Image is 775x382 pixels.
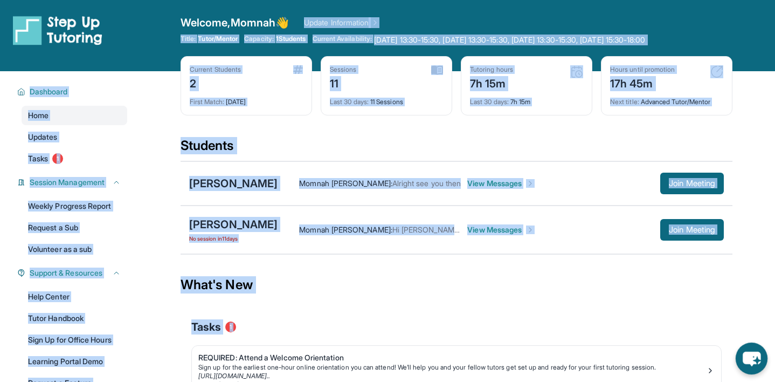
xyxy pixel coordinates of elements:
span: 1 [225,322,236,332]
span: Tasks [191,319,221,335]
img: card [710,65,723,78]
span: Next title : [610,98,639,106]
div: [DATE] [190,91,303,106]
div: REQUIRED: Attend a Welcome Orientation [198,352,706,363]
div: Advanced Tutor/Mentor [610,91,723,106]
div: Sessions [330,65,357,74]
span: No session in 11 days [189,234,278,243]
span: Support & Resources [30,268,102,278]
img: card [570,65,583,78]
div: [PERSON_NAME] [189,176,278,191]
span: Tasks [28,153,48,164]
div: Students [181,137,732,161]
a: Updates [22,127,127,147]
a: Home [22,106,127,125]
button: Join Meeting [660,219,724,241]
span: Alright see you then [392,179,461,188]
img: card [431,65,443,75]
span: Join Meeting [669,227,715,233]
a: Request a Sub [22,218,127,237]
span: View Messages [467,224,535,235]
button: Support & Resources [25,268,121,278]
a: Help Center [22,287,127,306]
img: logo [13,15,102,45]
a: Update Information [304,17,379,28]
div: Sign up for the earliest one-hour online orientation you can attend! We’ll help you and your fell... [198,363,706,372]
div: 7h 15m [470,74,513,91]
div: [PERSON_NAME] [189,217,278,232]
span: 1 Students [276,35,306,43]
a: Learning Portal Demo [22,352,127,371]
img: Chevron Right [369,17,379,28]
span: View Messages [467,178,535,189]
button: Session Management [25,177,121,188]
span: Hi [PERSON_NAME], can you please [PERSON_NAME] join the class? [392,225,627,234]
img: card [293,65,303,74]
span: Momnah [PERSON_NAME] : [299,179,392,188]
span: Capacity: [244,35,274,43]
span: Title: [181,35,196,43]
div: What's New [181,261,732,309]
div: 7h 15m [470,91,583,106]
a: Tutor Handbook [22,309,127,328]
span: First Match : [190,98,224,106]
div: 17h 45m [610,74,675,91]
button: chat-button [736,343,767,374]
div: Hours until promotion [610,65,675,74]
span: Momnah [PERSON_NAME] : [299,225,392,234]
span: Join Meeting [669,180,715,187]
button: Dashboard [25,86,121,97]
img: Chevron-Right [526,226,535,234]
span: [DATE] 13:30-15:30, [DATE] 13:30-15:30, [DATE] 13:30-15:30, [DATE] 15:30-18:00 [374,35,645,45]
div: 11 Sessions [330,91,443,106]
span: Updates [28,132,58,142]
div: 2 [190,74,241,91]
span: Current Availability: [313,35,372,45]
a: Sign Up for Office Hours [22,330,127,350]
a: Weekly Progress Report [22,196,127,216]
button: Join Meeting [660,173,724,194]
div: Tutoring hours [470,65,513,74]
a: [URL][DOMAIN_NAME].. [198,372,270,380]
span: Welcome, Momnah 👋 [181,15,289,30]
div: 11 [330,74,357,91]
span: Last 30 days : [330,98,369,106]
img: Chevron-Right [526,179,535,188]
span: Dashboard [30,86,68,97]
span: Session Management [30,177,105,188]
div: Current Students [190,65,241,74]
a: Tasks1 [22,149,127,168]
span: Tutor/Mentor [198,35,238,43]
a: Volunteer as a sub [22,240,127,259]
span: Home [28,110,49,121]
span: 1 [52,153,63,164]
span: Last 30 days : [470,98,509,106]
